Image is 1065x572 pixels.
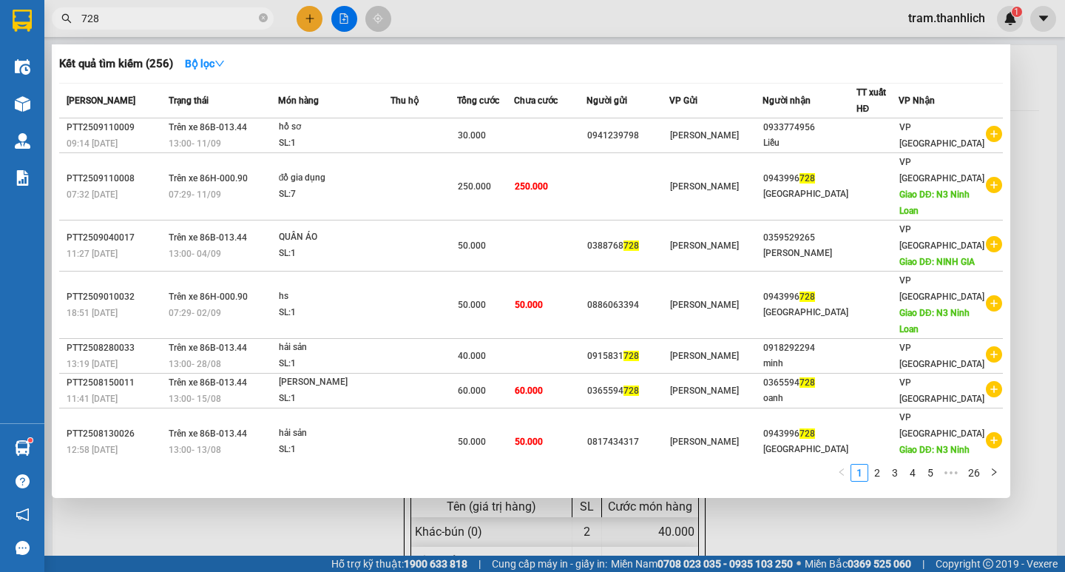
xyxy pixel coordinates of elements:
[986,126,1002,142] span: plus-circle
[623,351,639,361] span: 728
[169,359,221,369] span: 13:00 - 28/08
[279,305,390,321] div: SL: 1
[763,120,855,135] div: 0933774956
[515,181,548,192] span: 250.000
[586,95,627,106] span: Người gửi
[986,346,1002,363] span: plus-circle
[169,428,247,439] span: Trên xe 86B-013.44
[169,308,221,318] span: 07:29 - 02/09
[986,236,1002,252] span: plus-circle
[763,356,855,371] div: minh
[59,56,173,72] h3: Kết quả tìm kiếm ( 256 )
[899,224,984,251] span: VP [GEOGRAPHIC_DATA]
[623,386,639,396] span: 728
[899,122,984,149] span: VP [GEOGRAPHIC_DATA]
[587,383,669,399] div: 0365594
[899,343,984,369] span: VP [GEOGRAPHIC_DATA]
[986,432,1002,448] span: plus-circle
[833,464,851,482] button: left
[169,189,221,200] span: 07:29 - 11/09
[279,170,390,186] div: đồ gia dụng
[899,377,984,404] span: VP [GEOGRAPHIC_DATA]
[514,95,558,106] span: Chưa cước
[887,465,903,481] a: 3
[763,442,855,457] div: [GEOGRAPHIC_DATA]
[169,173,248,184] span: Trên xe 86H-000.90
[670,130,739,141] span: [PERSON_NAME]
[84,62,194,78] text: PTT2509110040
[587,434,669,450] div: 0817434317
[61,13,72,24] span: search
[458,437,486,447] span: 50.000
[67,445,118,455] span: 12:58 [DATE]
[67,375,164,391] div: PTT2508150011
[763,95,811,106] span: Người nhận
[763,391,855,406] div: oanh
[279,229,390,246] div: QUẦN ÁO
[986,295,1002,312] span: plus-circle
[279,246,390,262] div: SL: 1
[279,186,390,203] div: SL: 7
[670,181,739,192] span: [PERSON_NAME]
[278,95,319,106] span: Món hàng
[763,305,855,320] div: [GEOGRAPHIC_DATA]
[985,464,1003,482] button: right
[458,386,486,396] span: 60.000
[169,343,247,353] span: Trên xe 86B-013.44
[11,87,122,118] div: Gửi: [PERSON_NAME]
[279,289,390,305] div: hs
[763,289,855,305] div: 0943996
[15,96,30,112] img: warehouse-icon
[67,249,118,259] span: 11:27 [DATE]
[279,425,390,442] div: hải sản
[67,359,118,369] span: 13:19 [DATE]
[799,377,815,388] span: 728
[899,445,970,471] span: Giao DĐ: N3 Ninh Loan
[67,120,164,135] div: PTT2509110009
[587,297,669,313] div: 0886063394
[799,292,815,302] span: 728
[899,157,984,184] span: VP [GEOGRAPHIC_DATA]
[763,375,855,391] div: 0365594
[670,386,739,396] span: [PERSON_NAME]
[67,138,118,149] span: 09:14 [DATE]
[259,12,268,26] span: close-circle
[670,300,739,310] span: [PERSON_NAME]
[869,465,885,481] a: 2
[669,95,697,106] span: VP Gửi
[763,230,855,246] div: 0359529265
[899,412,984,439] span: VP [GEOGRAPHIC_DATA]
[279,356,390,372] div: SL: 1
[899,275,984,302] span: VP [GEOGRAPHIC_DATA]
[623,240,639,251] span: 728
[670,437,739,447] span: [PERSON_NAME]
[67,171,164,186] div: PTT2509110008
[515,386,543,396] span: 60.000
[214,58,225,69] span: down
[15,59,30,75] img: warehouse-icon
[458,240,486,251] span: 50.000
[458,351,486,361] span: 40.000
[458,181,491,192] span: 250.000
[15,440,30,456] img: warehouse-icon
[169,377,247,388] span: Trên xe 86B-013.44
[279,391,390,407] div: SL: 1
[587,128,669,144] div: 0941239798
[985,464,1003,482] li: Next Page
[837,468,846,477] span: left
[515,437,543,447] span: 50.000
[173,52,237,75] button: Bộ lọcdown
[16,541,30,555] span: message
[851,464,868,482] li: 1
[868,464,886,482] li: 2
[963,464,985,482] li: 26
[16,508,30,522] span: notification
[16,474,30,488] span: question-circle
[833,464,851,482] li: Previous Page
[964,465,984,481] a: 26
[169,232,247,243] span: Trên xe 86B-013.44
[67,95,135,106] span: [PERSON_NAME]
[670,240,739,251] span: [PERSON_NAME]
[587,349,669,364] div: 0915831
[763,340,855,356] div: 0918292294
